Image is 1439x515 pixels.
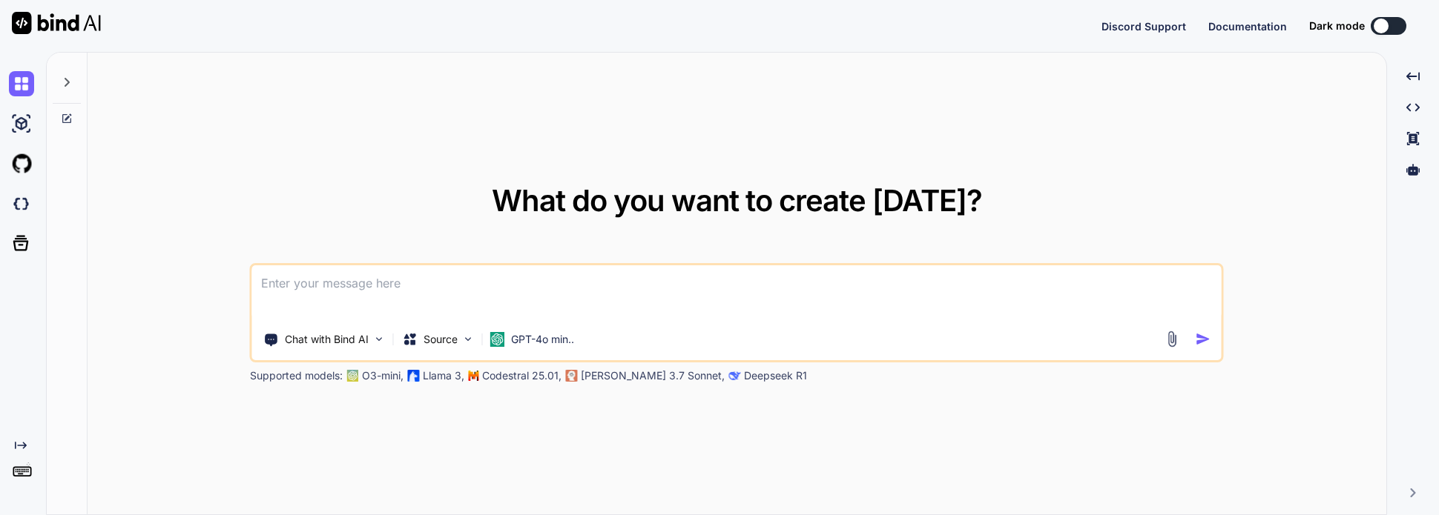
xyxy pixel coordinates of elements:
[362,368,404,383] p: O3-mini,
[1102,19,1186,34] button: Discord Support
[469,371,479,381] img: Mistral-AI
[462,333,475,345] img: Pick Models
[9,151,34,176] img: githubLight
[482,368,562,383] p: Codestral 25.01,
[1208,19,1287,34] button: Documentation
[9,71,34,96] img: chat
[9,191,34,216] img: darkCloudIdeIcon
[1208,20,1287,33] span: Documentation
[424,332,458,347] p: Source
[250,368,343,383] p: Supported models:
[408,370,420,382] img: Llama2
[1196,331,1211,347] img: icon
[423,368,464,383] p: Llama 3,
[285,332,369,347] p: Chat with Bind AI
[490,332,505,347] img: GPT-4o mini
[1164,330,1181,348] img: attachment
[1102,20,1186,33] span: Discord Support
[1309,19,1365,33] span: Dark mode
[9,111,34,136] img: ai-studio
[566,370,578,382] img: claude
[12,12,101,34] img: Bind AI
[511,332,574,347] p: GPT-4o min..
[373,333,386,345] img: Pick Tools
[729,370,741,382] img: claude
[492,182,982,219] span: What do you want to create [DATE]?
[347,370,359,382] img: GPT-4
[581,368,725,383] p: [PERSON_NAME] 3.7 Sonnet,
[744,368,807,383] p: Deepseek R1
